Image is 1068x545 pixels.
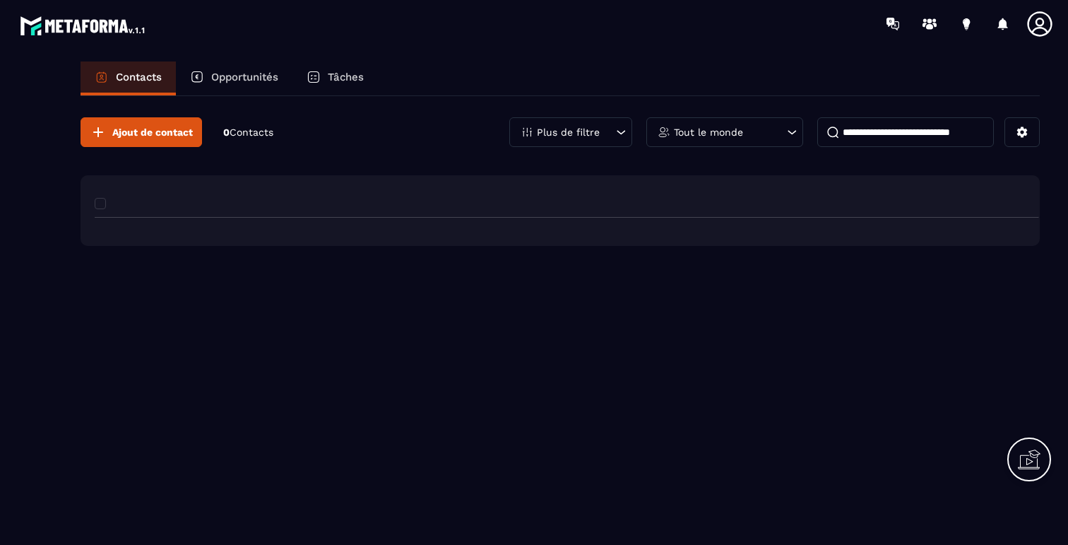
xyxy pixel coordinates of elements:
[674,127,743,137] p: Tout le monde
[223,126,273,139] p: 0
[230,127,273,138] span: Contacts
[20,13,147,38] img: logo
[211,71,278,83] p: Opportunités
[81,117,202,147] button: Ajout de contact
[537,127,600,137] p: Plus de filtre
[112,125,193,139] span: Ajout de contact
[328,71,364,83] p: Tâches
[176,61,292,95] a: Opportunités
[116,71,162,83] p: Contacts
[81,61,176,95] a: Contacts
[292,61,378,95] a: Tâches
